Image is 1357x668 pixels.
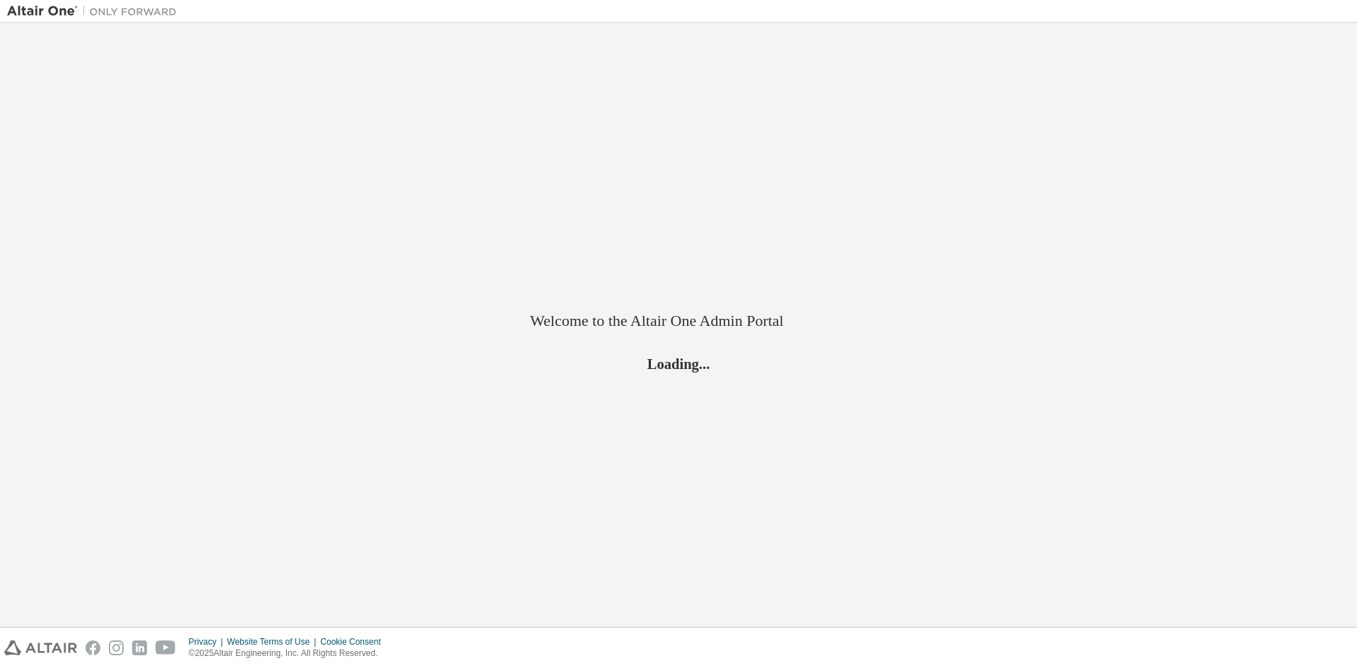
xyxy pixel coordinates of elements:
[86,640,100,655] img: facebook.svg
[155,640,176,655] img: youtube.svg
[320,636,389,648] div: Cookie Consent
[4,640,77,655] img: altair_logo.svg
[189,636,227,648] div: Privacy
[227,636,320,648] div: Website Terms of Use
[530,311,827,331] h2: Welcome to the Altair One Admin Portal
[189,648,389,660] p: © 2025 Altair Engineering, Inc. All Rights Reserved.
[530,354,827,373] h2: Loading...
[132,640,147,655] img: linkedin.svg
[109,640,124,655] img: instagram.svg
[7,4,184,18] img: Altair One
